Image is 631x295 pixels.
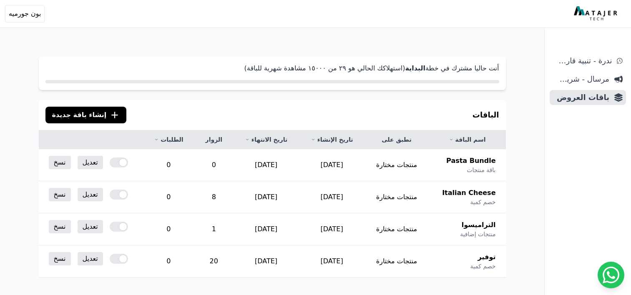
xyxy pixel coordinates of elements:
[553,55,612,67] span: ندرة - تنبية قارب علي النفاذ
[365,181,428,213] td: منتجات مختارة
[153,135,184,144] a: الطلبات
[143,149,194,181] td: 0
[460,230,495,238] span: منتجات إضافية
[462,220,496,230] span: التراميسوا
[442,188,495,198] span: Italian Cheese
[405,64,425,72] strong: البداية
[194,213,233,245] td: 1
[553,92,609,103] span: باقات العروض
[365,213,428,245] td: منتجات مختارة
[78,220,103,233] a: تعديل
[233,213,299,245] td: [DATE]
[78,188,103,201] a: تعديل
[299,181,365,213] td: [DATE]
[243,135,289,144] a: تاريخ الانتهاء
[194,130,233,149] th: الزوار
[49,156,71,169] a: نسخ
[143,245,194,277] td: 0
[574,6,619,21] img: MatajerTech Logo
[478,252,496,262] span: توفير
[470,262,495,270] span: خصم كمية
[365,130,428,149] th: تطبق على
[233,245,299,277] td: [DATE]
[194,245,233,277] td: 20
[49,252,71,265] a: نسخ
[233,149,299,181] td: [DATE]
[143,181,194,213] td: 0
[9,9,41,19] span: بون جورميه
[299,213,365,245] td: [DATE]
[49,188,71,201] a: نسخ
[78,252,103,265] a: تعديل
[5,5,45,22] button: بون جورميه
[78,156,103,169] a: تعديل
[365,149,428,181] td: منتجات مختارة
[194,149,233,181] td: 0
[45,63,499,73] p: أنت حاليا مشترك في خطة (استهلاكك الحالي هو ٢٩ من ١٥۰۰۰ مشاهدة شهرية للباقة)
[439,135,496,144] a: اسم الباقة
[52,110,107,120] span: إنشاء باقة جديدة
[473,109,499,121] h3: الباقات
[49,220,71,233] a: نسخ
[143,213,194,245] td: 0
[299,245,365,277] td: [DATE]
[299,149,365,181] td: [DATE]
[467,166,495,174] span: باقة منتجات
[233,181,299,213] td: [DATE]
[309,135,354,144] a: تاريخ الإنشاء
[470,198,495,206] span: خصم كمية
[365,245,428,277] td: منتجات مختارة
[446,156,495,166] span: Pasta Bundle
[45,107,127,123] button: إنشاء باقة جديدة
[553,73,609,85] span: مرسال - شريط دعاية
[194,181,233,213] td: 8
